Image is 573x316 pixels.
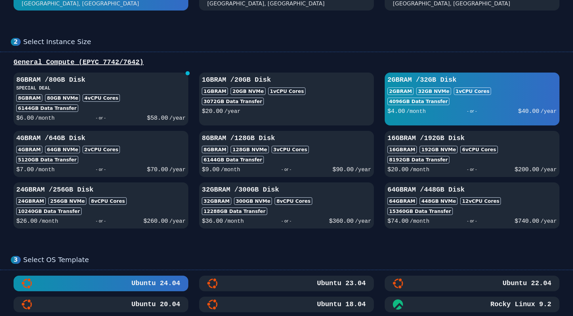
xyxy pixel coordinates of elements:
[355,218,371,224] span: /year
[35,167,55,173] span: /month
[83,146,120,153] div: 2 vCPU Cores
[426,106,518,116] div: - or -
[11,58,562,67] div: General Compute (EPYC 7742/7642)
[454,87,491,95] div: 1 vCPU Cores
[199,276,374,291] button: Ubuntu 23.04Ubuntu 23.04
[385,182,559,229] button: 64GBRAM /448GB Disk64GBRAM448GB NVMe12vCPU Cores15360GB Data Transfer$74.00/month- or -$740.00/year
[22,299,32,310] img: Ubuntu 20.04
[16,185,186,195] h3: 24GB RAM / 256 GB Disk
[144,218,168,224] span: $ 260.00
[393,299,403,310] img: Rocky Linux 9.2
[83,94,120,102] div: 4 vCPU Cores
[11,38,21,46] div: 2
[393,278,403,289] img: Ubuntu 22.04
[355,167,371,173] span: /year
[540,218,557,224] span: /year
[207,299,217,310] img: Ubuntu 18.04
[202,134,371,143] h3: 8GB RAM / 128 GB Disk
[199,182,374,229] button: 32GBRAM /300GB Disk32GBRAM300GB NVMe8vCPU Cores12288GB Data Transfer$36.00/month- or -$360.00/year
[202,156,264,163] div: 6144 GB Data Transfer
[429,165,515,174] div: - or -
[387,156,449,163] div: 8192 GB Data Transfer
[387,208,453,215] div: 15360 GB Data Transfer
[147,115,168,121] span: $ 58.00
[221,167,240,173] span: /month
[202,218,223,224] span: $ 36.00
[48,197,86,205] div: 256 GB NVMe
[169,115,186,121] span: /year
[169,167,186,173] span: /year
[224,108,240,115] span: /year
[202,98,264,105] div: 3072 GB Data Transfer
[387,185,557,195] h3: 64GB RAM / 448 GB Disk
[420,146,458,153] div: 192 GB NVMe
[316,279,366,288] h3: Ubuntu 23.04
[515,166,539,173] span: $ 200.00
[35,115,55,121] span: /month
[202,87,228,95] div: 1GB RAM
[385,276,559,291] button: Ubuntu 22.04Ubuntu 22.04
[23,256,562,264] div: Select OS Template
[429,216,515,226] div: - or -
[16,134,186,143] h3: 4GB RAM / 64 GB Disk
[16,104,78,112] div: 6144 GB Data Transfer
[460,197,501,205] div: 12 vCPU Cores
[387,98,449,105] div: 4096 GB Data Transfer
[22,278,32,289] img: Ubuntu 24.04
[410,167,429,173] span: /month
[406,108,426,115] span: /month
[387,197,417,205] div: 64GB RAM
[387,108,405,115] span: $ 4.00
[387,87,413,95] div: 2GB RAM
[16,115,34,121] span: $ 6.00
[268,87,305,95] div: 1 vCPU Cores
[333,166,354,173] span: $ 90.00
[387,146,417,153] div: 16GB RAM
[89,197,126,205] div: 8 vCPU Cores
[199,297,374,312] button: Ubuntu 18.04Ubuntu 18.04
[385,131,559,177] button: 16GBRAM /192GB Disk16GBRAM192GB NVMe6vCPU Cores8192GB Data Transfer$20.00/month- or -$200.00/year
[387,75,557,85] h3: 2GB RAM / 32 GB Disk
[16,146,42,153] div: 4GB RAM
[202,185,371,195] h3: 32GB RAM / 300 GB Disk
[385,297,559,312] button: Rocky Linux 9.2Rocky Linux 9.2
[518,108,539,115] span: $ 40.00
[11,256,21,264] div: 3
[202,146,228,153] div: 8GB RAM
[272,146,309,153] div: 3 vCPU Cores
[244,216,329,226] div: - or -
[540,167,557,173] span: /year
[45,146,80,153] div: 64 GB NVMe
[224,218,244,224] span: /month
[199,131,374,177] button: 8GBRAM /128GB Disk8GBRAM128GB NVMe3vCPU Cores6144GB Data Transfer$9.00/month- or -$90.00/year
[202,166,219,173] span: $ 9.00
[316,300,366,309] h3: Ubuntu 18.04
[515,218,539,224] span: $ 740.00
[14,276,188,291] button: Ubuntu 24.04Ubuntu 24.04
[16,166,34,173] span: $ 7.00
[240,165,332,174] div: - or -
[16,94,42,102] div: 8GB RAM
[16,85,186,92] h3: SPECIAL DEAL
[202,197,231,205] div: 32GB RAM
[385,73,559,125] button: 2GBRAM /32GB Disk2GBRAM32GB NVMe1vCPU Cores4096GB Data Transfer$4.00/month- or -$40.00/year
[16,75,186,85] h3: 8GB RAM / 80 GB Disk
[16,208,82,215] div: 10240 GB Data Transfer
[410,218,429,224] span: /month
[14,182,188,229] button: 24GBRAM /256GB Disk24GBRAM256GB NVMe8vCPU Cores10240GB Data Transfer$26.00/month- or -$260.00/year
[489,300,551,309] h3: Rocky Linux 9.2
[14,73,188,125] button: 8GBRAM /80GB DiskSPECIAL DEAL8GBRAM80GB NVMe4vCPU Cores6144GB Data Transfer$6.00/month- or -$58.0...
[169,218,186,224] span: /year
[329,218,354,224] span: $ 360.00
[16,156,78,163] div: 5120 GB Data Transfer
[23,38,562,46] div: Select Instance Size
[16,197,46,205] div: 24GB RAM
[16,218,37,224] span: $ 26.00
[58,216,144,226] div: - or -
[231,87,266,95] div: 20 GB NVMe
[202,208,267,215] div: 12288 GB Data Transfer
[387,166,408,173] span: $ 20.00
[416,87,451,95] div: 32 GB NVMe
[55,165,147,174] div: - or -
[130,279,180,288] h3: Ubuntu 24.04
